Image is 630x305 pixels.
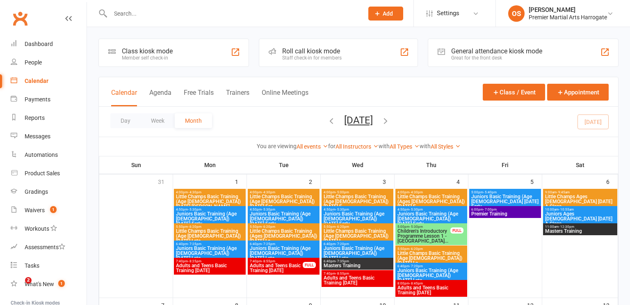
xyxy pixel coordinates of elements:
[336,259,349,263] span: - 7:35pm
[184,89,214,106] button: Free Trials
[25,78,48,84] div: Calendar
[545,225,616,229] span: 11:00am
[451,47,542,55] div: General attendance kiosk mode
[176,229,244,243] span: Little Champs Basic Training (Age [DEMOGRAPHIC_DATA]) [DATE] Late
[545,208,616,211] span: 10:00am
[188,259,201,263] span: - 8:25pm
[122,55,173,61] div: Member self check-in
[397,211,466,226] span: Juniors Basic Training (Age [DEMOGRAPHIC_DATA]) [DATE] Early
[99,156,173,174] th: Sun
[397,190,466,194] span: 4:00pm
[547,84,609,101] button: Appointment
[397,264,466,268] span: 6:40pm
[328,143,336,149] strong: for
[323,263,392,268] span: Masters Training
[257,143,297,149] strong: You are viewing
[25,281,54,287] div: What's New
[235,174,247,188] div: 1
[25,262,39,269] div: Tasks
[309,174,320,188] div: 2
[323,272,392,275] span: 7:40pm
[471,211,539,216] span: Premier Training
[336,225,349,229] span: - 6:20pm
[397,194,466,209] span: Little Champs Basic Training (Ages [DEMOGRAPHIC_DATA]) [DATE] E...
[545,211,616,226] span: Juniors Ages [DEMOGRAPHIC_DATA] [DATE] A Class
[282,47,342,55] div: Roll call kiosk mode
[368,7,403,21] button: Add
[25,188,48,195] div: Gradings
[559,208,574,211] span: - 10:55am
[11,275,87,294] a: What's New1
[545,229,616,234] span: Masters Training
[249,263,303,273] span: Adults and Teens Basic Training [DATE]
[508,5,525,22] div: OS
[397,285,466,295] span: Adults and Teens Basic Training [DATE]
[323,190,392,194] span: 4:00pm
[529,14,607,21] div: Premier Martial Arts Harrogate
[11,257,87,275] a: Tasks
[323,211,392,226] span: Juniors Basic Training (Age [DEMOGRAPHIC_DATA]) [DATE] Early
[247,156,321,174] th: Tue
[545,190,616,194] span: 9:00am
[262,190,275,194] span: - 4:30pm
[25,115,45,121] div: Reports
[249,242,318,246] span: 6:40pm
[297,143,328,150] a: All events
[11,201,87,220] a: Waivers 1
[188,208,201,211] span: - 5:30pm
[545,194,616,209] span: Little Champs Ages [DEMOGRAPHIC_DATA] [DATE] A Class
[11,183,87,201] a: Gradings
[25,244,65,250] div: Assessments
[10,8,30,29] a: Clubworx
[25,225,49,232] div: Workouts
[158,174,173,188] div: 31
[529,6,607,14] div: [PERSON_NAME]
[542,156,618,174] th: Sat
[188,225,201,229] span: - 6:20pm
[390,143,420,150] a: All Types
[397,282,466,285] span: 8:00pm
[409,190,423,194] span: - 4:30pm
[176,225,244,229] span: 5:50pm
[188,242,201,246] span: - 7:25pm
[323,275,392,285] span: Adults and Teens Basic Training [DATE]
[58,280,65,287] span: 1
[111,89,137,106] button: Calendar
[409,264,423,268] span: - 7:20pm
[437,4,459,23] span: Settings
[11,127,87,146] a: Messages
[409,247,423,251] span: - 6:20pm
[176,246,244,261] span: Juniors Basic Training (Age [DEMOGRAPHIC_DATA]) [DATE] Late
[397,229,451,243] span: Children's Introductory Programme Lesson 1 - [GEOGRAPHIC_DATA]...
[323,259,392,263] span: 6:40pm
[110,113,141,128] button: Day
[262,225,275,229] span: - 6:20pm
[323,208,392,211] span: 4:50pm
[471,194,539,209] span: Juniors Basic Training (Age [DEMOGRAPHIC_DATA] [DATE] Early
[383,10,393,17] span: Add
[249,225,318,229] span: 5:50pm
[176,208,244,211] span: 4:50pm
[336,242,349,246] span: - 7:20pm
[25,170,60,177] div: Product Sales
[249,229,318,243] span: Little Champs Basic Training (Ages [DEMOGRAPHIC_DATA]) [DATE] La...
[471,208,539,211] span: 6:00pm
[282,55,342,61] div: Staff check-in for members
[262,242,275,246] span: - 7:25pm
[336,208,349,211] span: - 5:30pm
[431,143,461,150] a: All Styles
[468,156,542,174] th: Fri
[226,89,249,106] button: Trainers
[323,229,392,243] span: Little Champs Basic Training (Age [DEMOGRAPHIC_DATA]) [DATE] L...
[173,156,247,174] th: Mon
[11,90,87,109] a: Payments
[249,208,318,211] span: 4:50pm
[420,143,431,149] strong: with
[249,211,318,226] span: Juniors Basic Training (Age [DEMOGRAPHIC_DATA]) [DATE] Early
[262,208,275,211] span: - 5:30pm
[450,227,463,234] div: FULL
[395,156,468,174] th: Thu
[323,225,392,229] span: 5:50pm
[25,41,53,47] div: Dashboard
[176,259,244,263] span: 7:40pm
